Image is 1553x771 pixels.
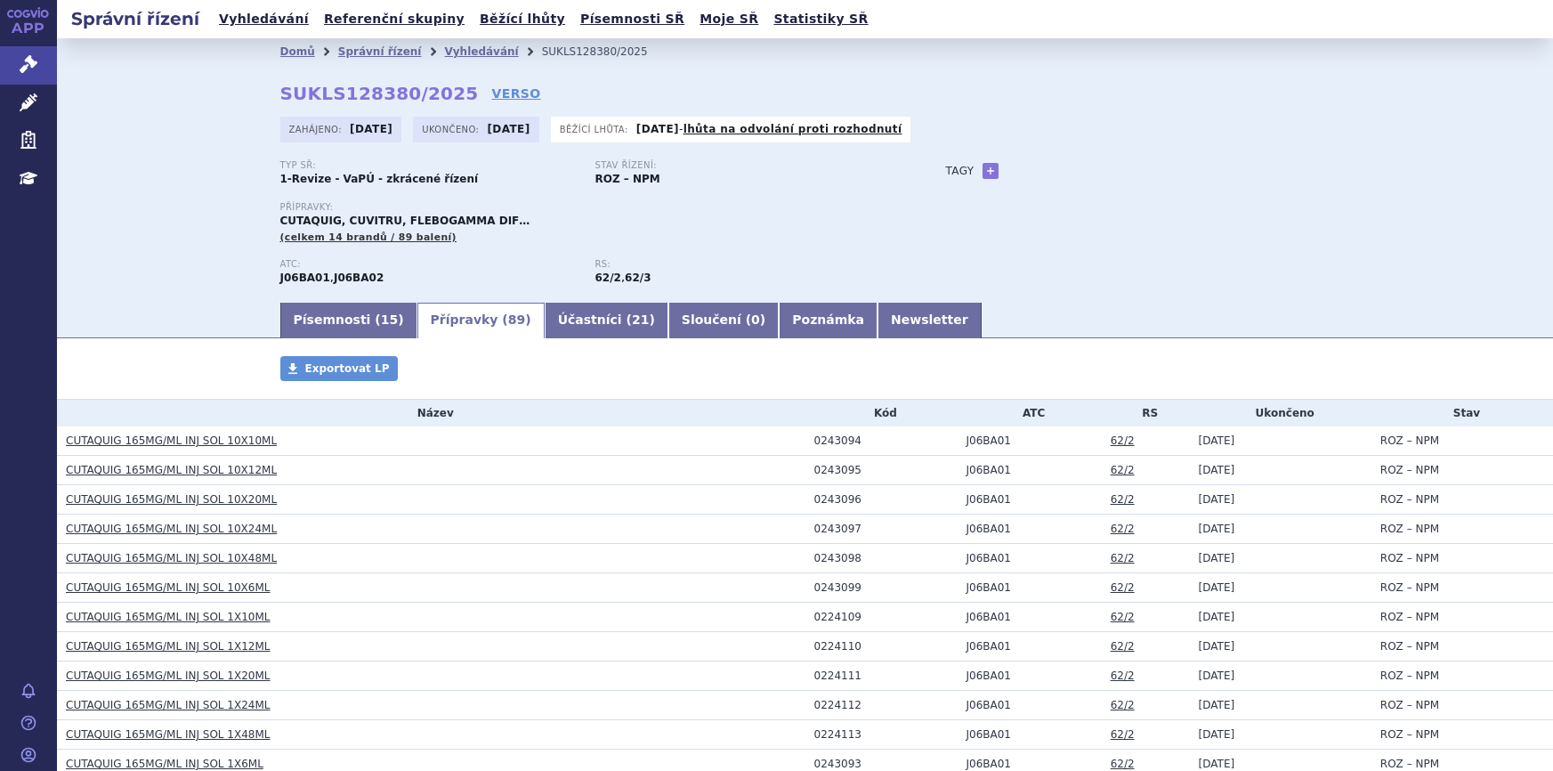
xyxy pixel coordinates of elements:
[575,7,690,31] a: Písemnosti SŘ
[595,173,660,185] strong: ROZ – NPM
[280,303,417,338] a: Písemnosti (15)
[491,85,540,102] a: VERSO
[280,160,578,171] p: Typ SŘ:
[814,523,958,535] div: 0243097
[957,485,1101,515] td: IMUNOGLOBULINY, NORMÁLNÍ LIDSKÉ, PRO EXTRAVASKULÁRNÍ APLIKACI
[814,464,958,476] div: 0243095
[595,160,893,171] p: Stav řízení:
[280,231,457,243] span: (celkem 14 brandů / 89 balení)
[1371,691,1553,720] td: ROZ – NPM
[805,400,958,426] th: Kód
[957,544,1101,573] td: IMUNOGLOBULINY, NORMÁLNÍ LIDSKÉ, PRO EXTRAVASKULÁRNÍ APLIKACI
[1199,581,1235,594] span: [DATE]
[814,670,958,682] div: 0224111
[595,259,910,286] div: ,
[957,632,1101,661] td: IMUNOGLOBULINY, NORMÁLNÍ LIDSKÉ, PRO EXTRAVASKULÁRNÍ APLIKACI
[1111,699,1135,711] a: 62/2
[1199,758,1235,770] span: [DATE]
[814,640,958,653] div: 0224110
[1111,493,1135,506] a: 62/2
[1199,464,1235,476] span: [DATE]
[957,426,1101,456] td: IMUNOGLOBULINY, NORMÁLNÍ LIDSKÉ, PRO EXTRAVASKULÁRNÍ APLIKACI
[1111,728,1135,741] a: 62/2
[814,493,958,506] div: 0243096
[1199,670,1235,682] span: [DATE]
[957,720,1101,750] td: IMUNOGLOBULINY, NORMÁLNÍ LIDSKÉ, PRO EXTRAVASKULÁRNÍ APLIKACI
[1111,640,1135,653] a: 62/2
[1199,552,1235,564] span: [DATE]
[66,464,277,476] a: CUTAQUIG 165MG/ML INJ SOL 10X12ML
[66,670,271,682] a: CUTAQUIG 165MG/ML INJ SOL 1X20ML
[1371,515,1553,544] td: ROZ – NPM
[983,163,999,179] a: +
[1199,728,1235,741] span: [DATE]
[668,303,779,338] a: Sloučení (0)
[957,515,1101,544] td: IMUNOGLOBULINY, NORMÁLNÍ LIDSKÉ, PRO EXTRAVASKULÁRNÍ APLIKACI
[1199,699,1235,711] span: [DATE]
[1199,434,1235,447] span: [DATE]
[814,581,958,594] div: 0243099
[957,661,1101,691] td: IMUNOGLOBULINY, NORMÁLNÍ LIDSKÉ, PRO EXTRAVASKULÁRNÍ APLIKACI
[957,400,1101,426] th: ATC
[444,45,518,58] a: Vyhledávání
[1199,611,1235,623] span: [DATE]
[636,123,679,135] strong: [DATE]
[66,611,271,623] a: CUTAQUIG 165MG/ML INJ SOL 1X10ML
[957,691,1101,720] td: IMUNOGLOBULINY, NORMÁLNÍ LIDSKÉ, PRO EXTRAVASKULÁRNÍ APLIKACI
[814,758,958,770] div: 0243093
[1371,426,1553,456] td: ROZ – NPM
[350,123,392,135] strong: [DATE]
[66,434,277,447] a: CUTAQUIG 165MG/ML INJ SOL 10X10ML
[779,303,878,338] a: Poznámka
[66,523,277,535] a: CUTAQUIG 165MG/ML INJ SOL 10X24ML
[334,272,384,284] strong: IMUNOGLOBULINY, NORMÁLNÍ LIDSKÉ, PRO INTRAVASKULÁRNÍ APLIKACI
[280,202,910,213] p: Přípravky:
[545,303,668,338] a: Účastníci (21)
[422,122,482,136] span: Ukončeno:
[1371,632,1553,661] td: ROZ – NPM
[1199,523,1235,535] span: [DATE]
[814,728,958,741] div: 0224113
[1111,523,1135,535] a: 62/2
[474,7,570,31] a: Běžící lhůty
[1111,670,1135,682] a: 62/2
[280,215,530,227] span: CUTAQUIG, CUVITRU, FLEBOGAMMA DIF…
[487,123,530,135] strong: [DATE]
[1371,603,1553,632] td: ROZ – NPM
[214,7,314,31] a: Vyhledávání
[280,83,479,104] strong: SUKLS128380/2025
[280,259,578,270] p: ATC:
[1111,581,1135,594] a: 62/2
[595,259,893,270] p: RS:
[1199,640,1235,653] span: [DATE]
[1111,758,1135,770] a: 62/2
[1199,493,1235,506] span: [DATE]
[1371,573,1553,603] td: ROZ – NPM
[280,45,315,58] a: Domů
[1190,400,1371,426] th: Ukončeno
[57,6,214,31] h2: Správní řízení
[957,603,1101,632] td: IMUNOGLOBULINY, NORMÁLNÍ LIDSKÉ, PRO EXTRAVASKULÁRNÍ APLIKACI
[381,312,398,327] span: 15
[946,160,975,182] h3: Tagy
[66,728,271,741] a: CUTAQUIG 165MG/ML INJ SOL 1X48ML
[1371,400,1553,426] th: Stav
[1371,661,1553,691] td: ROZ – NPM
[595,272,621,284] strong: imunoglobuliny normální lidské, s.c.
[280,272,330,284] strong: IMUNOGLOBULINY, NORMÁLNÍ LIDSKÉ, PRO EXTRAVASKULÁRNÍ APLIKACI
[632,312,649,327] span: 21
[542,38,671,65] li: SUKLS128380/2025
[66,581,271,594] a: CUTAQUIG 165MG/ML INJ SOL 10X6ML
[66,552,277,564] a: CUTAQUIG 165MG/ML INJ SOL 10X48ML
[417,303,545,338] a: Přípravky (89)
[636,122,902,136] p: -
[1111,552,1135,564] a: 62/2
[280,356,399,381] a: Exportovat LP
[305,362,390,375] span: Exportovat LP
[768,7,873,31] a: Statistiky SŘ
[683,123,902,135] a: lhůta na odvolání proti rozhodnutí
[66,699,271,711] a: CUTAQUIG 165MG/ML INJ SOL 1X24ML
[1111,611,1135,623] a: 62/2
[1371,544,1553,573] td: ROZ – NPM
[1111,464,1135,476] a: 62/2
